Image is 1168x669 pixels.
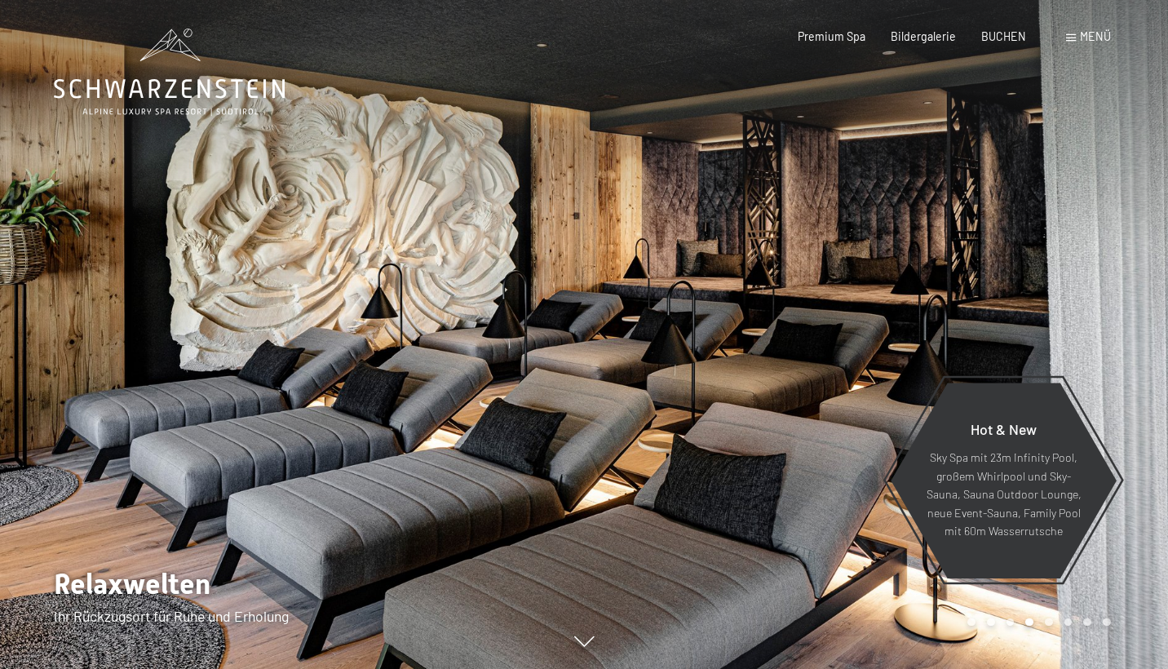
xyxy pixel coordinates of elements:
a: BUCHEN [981,29,1026,43]
div: Carousel Page 7 [1083,618,1091,627]
a: Premium Spa [798,29,865,43]
div: Carousel Page 6 [1064,618,1073,627]
div: Carousel Page 5 [1045,618,1053,627]
a: Bildergalerie [891,29,956,43]
div: Carousel Page 4 (Current Slide) [1025,618,1033,627]
div: Carousel Pagination [962,618,1110,627]
div: Carousel Page 8 [1103,618,1111,627]
p: Sky Spa mit 23m Infinity Pool, großem Whirlpool und Sky-Sauna, Sauna Outdoor Lounge, neue Event-S... [926,449,1082,541]
span: Hot & New [971,420,1037,438]
div: Carousel Page 1 [967,618,976,627]
div: Carousel Page 2 [987,618,995,627]
a: Hot & New Sky Spa mit 23m Infinity Pool, großem Whirlpool und Sky-Sauna, Sauna Outdoor Lounge, ne... [890,382,1117,579]
span: Einwilligung Marketing* [426,373,560,389]
span: Menü [1080,29,1111,43]
div: Carousel Page 3 [1007,618,1015,627]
